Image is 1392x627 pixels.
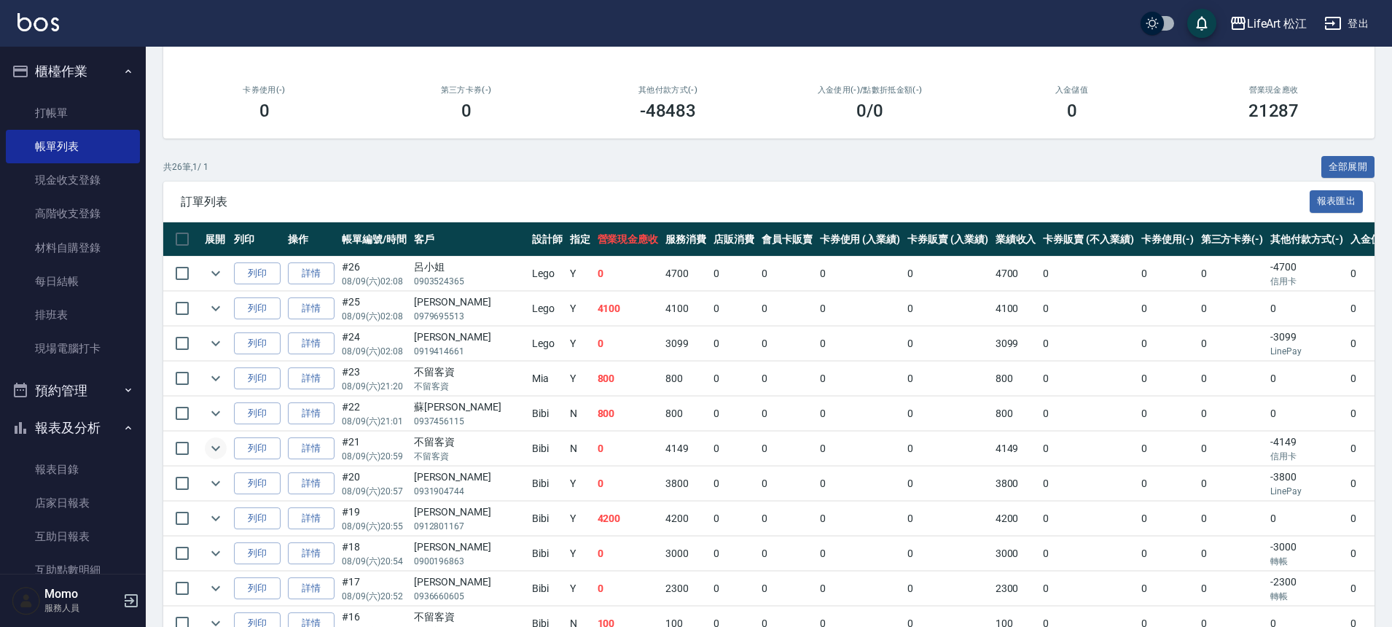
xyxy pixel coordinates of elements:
[1267,397,1347,431] td: 0
[1247,15,1307,33] div: LifeArt 松江
[710,397,758,431] td: 0
[758,502,816,536] td: 0
[1267,362,1347,396] td: 0
[816,327,904,361] td: 0
[234,577,281,600] button: 列印
[662,572,710,606] td: 2300
[710,502,758,536] td: 0
[662,537,710,571] td: 3000
[6,486,140,520] a: 店家日報表
[234,472,281,495] button: 列印
[816,292,904,326] td: 0
[1039,362,1137,396] td: 0
[584,85,751,95] h2: 其他付款方式(-)
[342,310,407,323] p: 08/09 (六) 02:08
[1267,257,1347,291] td: -4700
[414,470,525,485] div: [PERSON_NAME]
[6,231,140,265] a: 材料自購登錄
[566,502,594,536] td: Y
[205,577,227,599] button: expand row
[6,197,140,230] a: 高階收支登錄
[17,13,59,31] img: Logo
[662,467,710,501] td: 3800
[461,101,472,121] h3: 0
[414,450,525,463] p: 不留客資
[12,586,41,615] img: Person
[1138,327,1197,361] td: 0
[528,537,566,571] td: Bibi
[566,537,594,571] td: Y
[566,572,594,606] td: Y
[1039,327,1137,361] td: 0
[342,345,407,358] p: 08/09 (六) 02:08
[594,397,662,431] td: 800
[383,85,550,95] h2: 第三方卡券(-)
[6,96,140,130] a: 打帳單
[6,265,140,298] a: 每日結帳
[6,332,140,365] a: 現場電腦打卡
[904,327,992,361] td: 0
[758,432,816,466] td: 0
[566,467,594,501] td: Y
[6,298,140,332] a: 排班表
[259,101,270,121] h3: 0
[338,257,410,291] td: #26
[1039,502,1137,536] td: 0
[1270,450,1343,463] p: 信用卡
[181,85,348,95] h2: 卡券使用(-)
[338,222,410,257] th: 帳單編號/時間
[758,222,816,257] th: 會員卡販賣
[566,327,594,361] td: Y
[1197,222,1267,257] th: 第三方卡券(-)
[758,537,816,571] td: 0
[758,467,816,501] td: 0
[1270,590,1343,603] p: 轉帳
[992,327,1040,361] td: 3099
[205,542,227,564] button: expand row
[1067,101,1077,121] h3: 0
[205,332,227,354] button: expand row
[1039,397,1137,431] td: 0
[44,601,119,615] p: 服務人員
[1267,502,1347,536] td: 0
[1138,362,1197,396] td: 0
[594,502,662,536] td: 4200
[662,502,710,536] td: 4200
[230,222,284,257] th: 列印
[414,505,525,520] div: [PERSON_NAME]
[904,537,992,571] td: 0
[1197,432,1267,466] td: 0
[816,537,904,571] td: 0
[816,362,904,396] td: 0
[816,397,904,431] td: 0
[342,450,407,463] p: 08/09 (六) 20:59
[414,310,525,323] p: 0979695513
[338,292,410,326] td: #25
[992,502,1040,536] td: 4200
[234,262,281,285] button: 列印
[856,101,883,121] h3: 0 /0
[234,402,281,425] button: 列印
[342,520,407,533] p: 08/09 (六) 20:55
[414,415,525,428] p: 0937456115
[288,297,335,320] a: 詳情
[288,472,335,495] a: 詳情
[710,537,758,571] td: 0
[414,275,525,288] p: 0903524365
[414,575,525,590] div: [PERSON_NAME]
[163,160,208,174] p: 共 26 筆, 1 / 1
[904,257,992,291] td: 0
[710,467,758,501] td: 0
[6,453,140,486] a: 報表目錄
[786,85,953,95] h2: 入金使用(-) /點數折抵金額(-)
[342,415,407,428] p: 08/09 (六) 21:01
[758,397,816,431] td: 0
[816,222,904,257] th: 卡券使用 (入業績)
[992,537,1040,571] td: 3000
[6,553,140,587] a: 互助點數明細
[1267,327,1347,361] td: -3099
[528,467,566,501] td: Bibi
[1267,572,1347,606] td: -2300
[710,292,758,326] td: 0
[662,257,710,291] td: 4700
